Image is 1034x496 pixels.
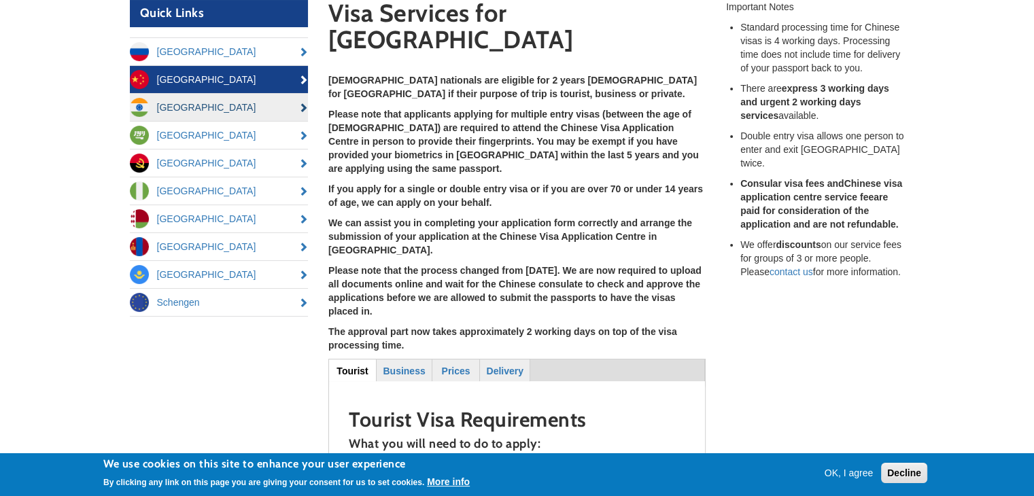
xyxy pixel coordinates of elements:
[740,82,905,122] li: There are available.
[328,75,697,99] strong: [DEMOGRAPHIC_DATA] nationals are eligible for 2 years [DEMOGRAPHIC_DATA] for [GEOGRAPHIC_DATA] if...
[740,238,905,279] li: We offer on our service fees for groups of 3 or more people. Please for more information.
[481,359,529,380] a: Delivery
[328,109,699,174] strong: Please note that applicants applying for multiple entry visas (between the age of [DEMOGRAPHIC_DA...
[328,217,692,255] strong: We can assist you in completing your application form correctly and arrange the submission of you...
[442,366,470,376] strong: Prices
[130,149,309,177] a: [GEOGRAPHIC_DATA]
[819,466,879,480] button: OK, I agree
[770,266,813,277] a: contact us
[881,463,927,483] button: Decline
[103,457,470,472] h2: We use cookies on this site to enhance your user experience
[130,38,309,65] a: [GEOGRAPHIC_DATA]
[349,438,685,451] h4: What you will need to do to apply:
[740,178,902,202] strong: Chinese visa application centre service fee
[740,178,844,189] strong: Consular visa fees and
[130,122,309,149] a: [GEOGRAPHIC_DATA]
[349,408,685,431] h2: Tourist Visa Requirements
[328,265,702,317] strong: Please note that the process changed from [DATE]. We are now required to upload all documents onl...
[740,129,905,170] li: Double entry visa allows one person to enter and exit [GEOGRAPHIC_DATA] twice.
[130,205,309,232] a: [GEOGRAPHIC_DATA]
[427,475,470,489] button: More info
[130,177,309,205] a: [GEOGRAPHIC_DATA]
[383,366,425,376] strong: Business
[377,359,431,380] a: Business
[486,366,523,376] strong: Delivery
[130,233,309,260] a: [GEOGRAPHIC_DATA]
[337,366,368,376] strong: Tourist
[329,359,376,380] a: Tourist
[130,66,309,93] a: [GEOGRAPHIC_DATA]
[433,359,479,380] a: Prices
[740,83,889,121] strong: express 3 working days and urgent 2 working days services
[328,326,677,351] strong: The approval part now takes approximately 2 working days on top of the visa processing time.
[740,20,905,75] li: Standard processing time for Chinese visas is 4 working days. Processing time does not include ti...
[130,289,309,316] a: Schengen
[103,478,424,487] p: By clicking any link on this page you are giving your consent for us to set cookies.
[130,261,309,288] a: [GEOGRAPHIC_DATA]
[130,94,309,121] a: [GEOGRAPHIC_DATA]
[776,239,821,250] strong: discounts
[328,183,703,208] strong: If you apply for a single or double entry visa or if you are over 70 or under 14 years of age, we...
[740,192,899,230] strong: are paid for consideration of the application and are not refundable.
